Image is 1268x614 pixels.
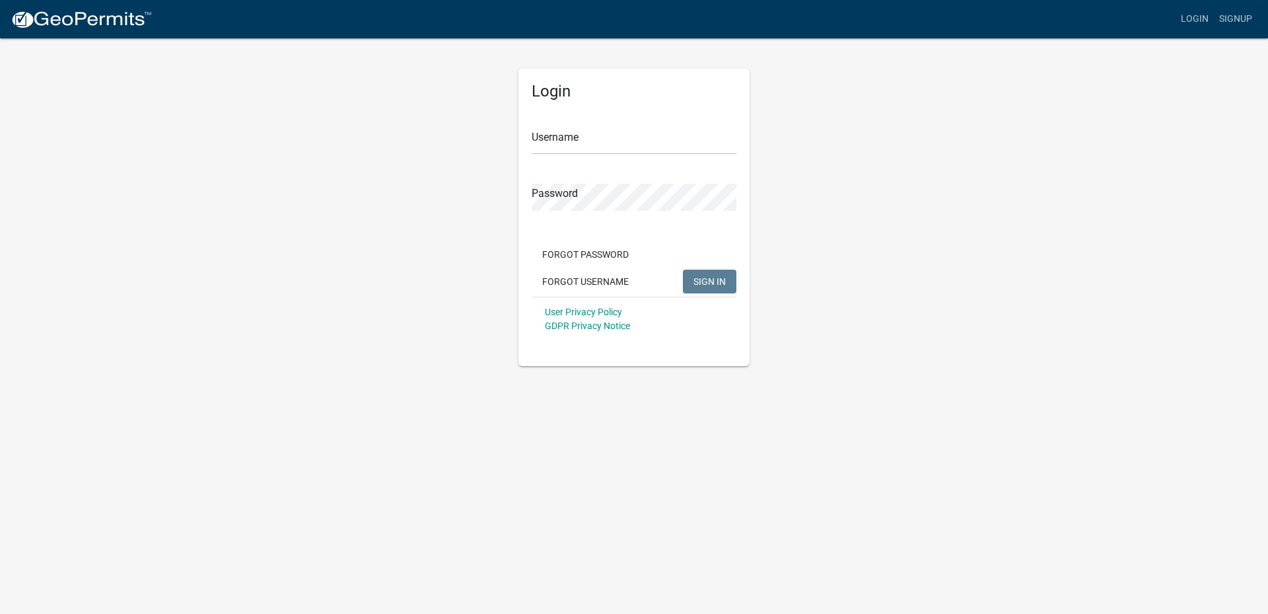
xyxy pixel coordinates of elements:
a: Signup [1214,7,1257,32]
button: Forgot Password [532,243,639,266]
a: Login [1176,7,1214,32]
button: SIGN IN [683,270,736,293]
a: GDPR Privacy Notice [545,321,630,331]
span: SIGN IN [693,276,726,286]
button: Forgot Username [532,270,639,293]
a: User Privacy Policy [545,307,622,317]
h5: Login [532,82,736,101]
